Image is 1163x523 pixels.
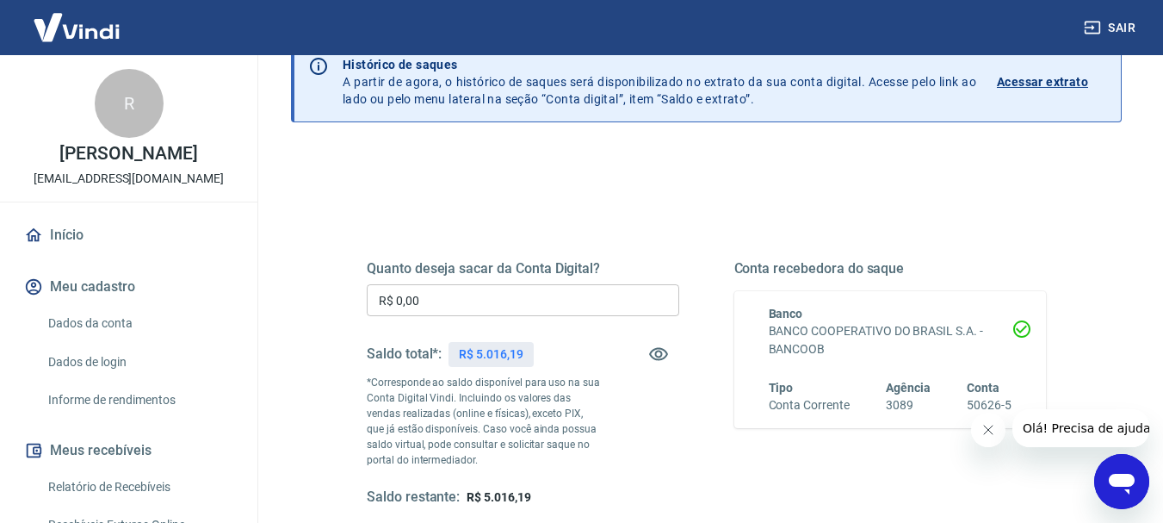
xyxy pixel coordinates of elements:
[459,346,523,364] p: R$ 5.016,19
[343,56,976,108] p: A partir de agora, o histórico de saques será disponibilizado no extrato da sua conta digital. Ac...
[734,260,1047,277] h5: Conta recebedora do saque
[21,432,237,470] button: Meus recebíveis
[967,396,1011,414] h6: 50626-5
[59,145,197,163] p: [PERSON_NAME]
[95,69,164,138] div: R
[34,170,224,188] p: [EMAIL_ADDRESS][DOMAIN_NAME]
[769,322,1012,358] h6: BANCO COOPERATIVO DO BRASIL S.A. - BANCOOB
[769,396,850,414] h6: Conta Corrente
[367,346,442,363] h5: Saldo total*:
[967,381,999,395] span: Conta
[41,470,237,505] a: Relatório de Recebíveis
[971,413,1005,447] iframe: Fechar mensagem
[21,216,237,254] a: Início
[367,260,679,277] h5: Quanto deseja sacar da Conta Digital?
[10,12,145,26] span: Olá! Precisa de ajuda?
[886,381,931,395] span: Agência
[343,56,976,73] p: Histórico de saques
[1012,409,1149,447] iframe: Mensagem da empresa
[367,489,460,507] h5: Saldo restante:
[41,383,237,418] a: Informe de rendimentos
[997,56,1107,108] a: Acessar extrato
[467,490,530,504] span: R$ 5.016,19
[41,345,237,380] a: Dados de login
[21,268,237,306] button: Meu cadastro
[997,73,1088,90] p: Acessar extrato
[769,381,794,395] span: Tipo
[367,375,601,468] p: *Corresponde ao saldo disponível para uso na sua Conta Digital Vindi. Incluindo os valores das ve...
[1094,454,1149,509] iframe: Botão para abrir a janela de mensagens
[886,396,931,414] h6: 3089
[41,306,237,341] a: Dados da conta
[21,1,133,53] img: Vindi
[769,307,803,321] span: Banco
[1080,12,1142,44] button: Sair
